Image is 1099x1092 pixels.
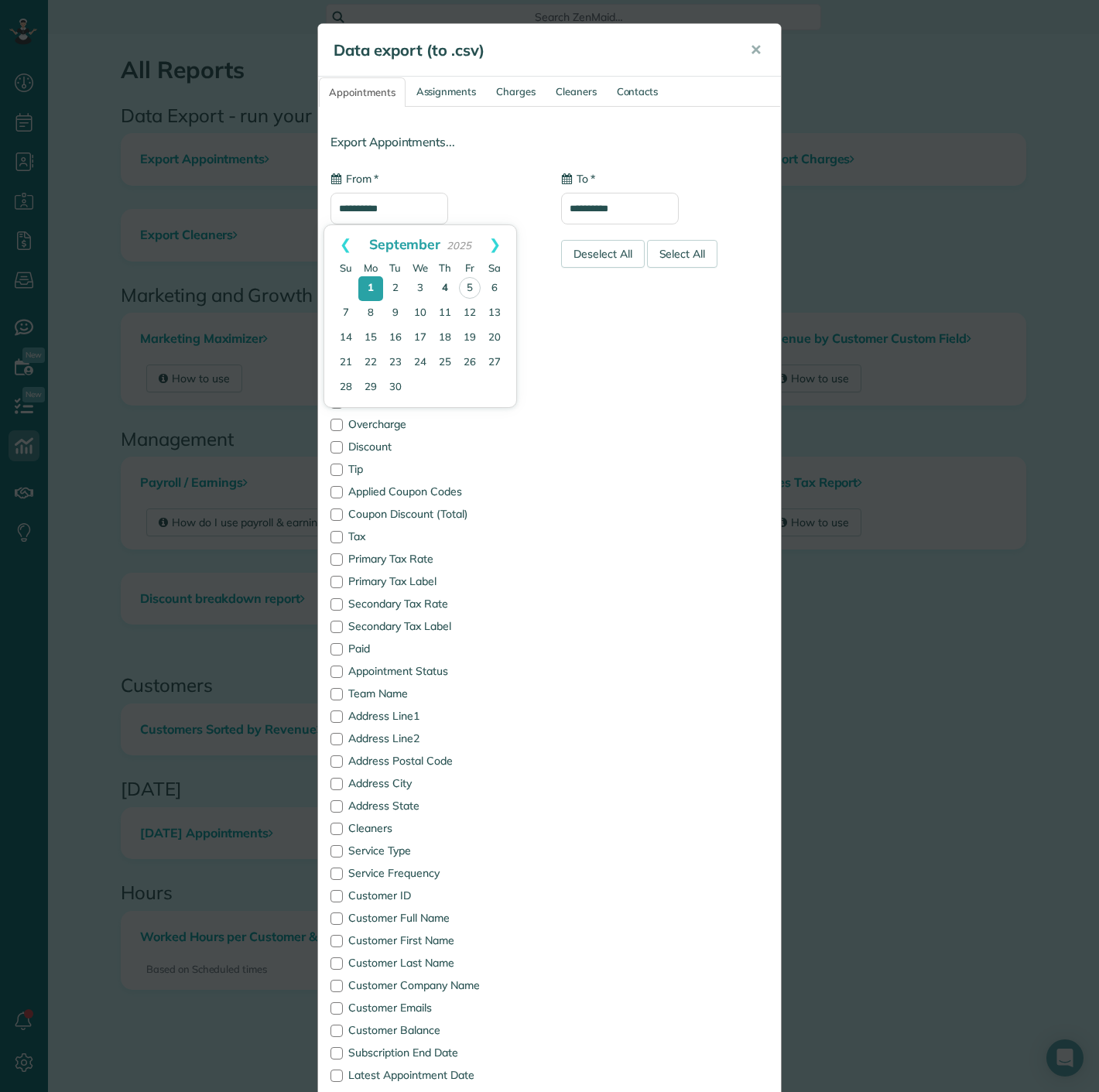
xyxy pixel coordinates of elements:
[330,778,538,789] label: Address City
[330,464,538,474] label: Tip
[474,225,516,264] a: Next
[482,326,507,351] a: 20
[383,301,408,326] a: 9
[459,277,481,299] a: 5
[407,77,486,106] a: Assignments
[389,262,401,274] span: Tuesday
[319,77,406,107] a: Appointments
[433,301,457,326] a: 11
[383,351,408,375] a: 23
[457,351,482,375] a: 26
[561,240,645,268] div: Deselect All
[334,39,728,61] h5: Data export (to .csv)
[750,41,762,59] span: ✕
[330,508,538,519] label: Coupon Discount (Total)
[488,262,501,274] span: Saturday
[358,326,383,351] a: 15
[465,262,474,274] span: Friday
[358,375,383,400] a: 29
[482,301,507,326] a: 13
[330,845,538,856] label: Service Type
[433,351,457,375] a: 25
[330,755,538,766] label: Address Postal Code
[330,1070,538,1080] label: Latest Appointment Date
[330,531,538,542] label: Tax
[330,890,538,901] label: Customer ID
[330,171,378,187] label: From
[334,351,358,375] a: 21
[334,326,358,351] a: 14
[608,77,668,106] a: Contacts
[330,441,538,452] label: Discount
[482,276,507,301] a: 6
[433,276,457,301] a: 4
[487,77,545,106] a: Charges
[334,375,358,400] a: 28
[383,276,408,301] a: 2
[546,77,606,106] a: Cleaners
[482,351,507,375] a: 27
[340,262,352,274] span: Sunday
[330,710,538,721] label: Address Line1
[330,598,538,609] label: Secondary Tax Rate
[561,171,595,187] label: To
[330,1025,538,1036] label: Customer Balance
[413,262,428,274] span: Wednesday
[647,240,718,268] div: Select All
[330,1002,538,1013] label: Customer Emails
[330,576,538,587] label: Primary Tax Label
[330,486,538,497] label: Applied Coupon Codes
[330,643,538,654] label: Paid
[383,326,408,351] a: 16
[408,326,433,351] a: 17
[330,912,538,923] label: Customer Full Name
[330,733,538,744] label: Address Line2
[369,235,441,252] span: September
[330,1047,538,1058] label: Subscription End Date
[364,262,378,274] span: Monday
[330,688,538,699] label: Team Name
[324,225,367,264] a: Prev
[433,326,457,351] a: 18
[330,666,538,676] label: Appointment Status
[383,375,408,400] a: 30
[408,276,433,301] a: 3
[457,326,482,351] a: 19
[408,301,433,326] a: 10
[330,553,538,564] label: Primary Tax Rate
[358,276,383,301] a: 1
[330,621,538,632] label: Secondary Tax Label
[330,800,538,811] label: Address State
[439,262,451,274] span: Thursday
[330,135,769,149] h4: Export Appointments...
[408,351,433,375] a: 24
[334,301,358,326] a: 7
[457,301,482,326] a: 12
[330,419,538,430] label: Overcharge
[358,301,383,326] a: 8
[330,823,538,834] label: Cleaners
[330,935,538,946] label: Customer First Name
[330,868,538,878] label: Service Frequency
[447,239,471,252] span: 2025
[358,351,383,375] a: 22
[330,980,538,991] label: Customer Company Name
[330,957,538,968] label: Customer Last Name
